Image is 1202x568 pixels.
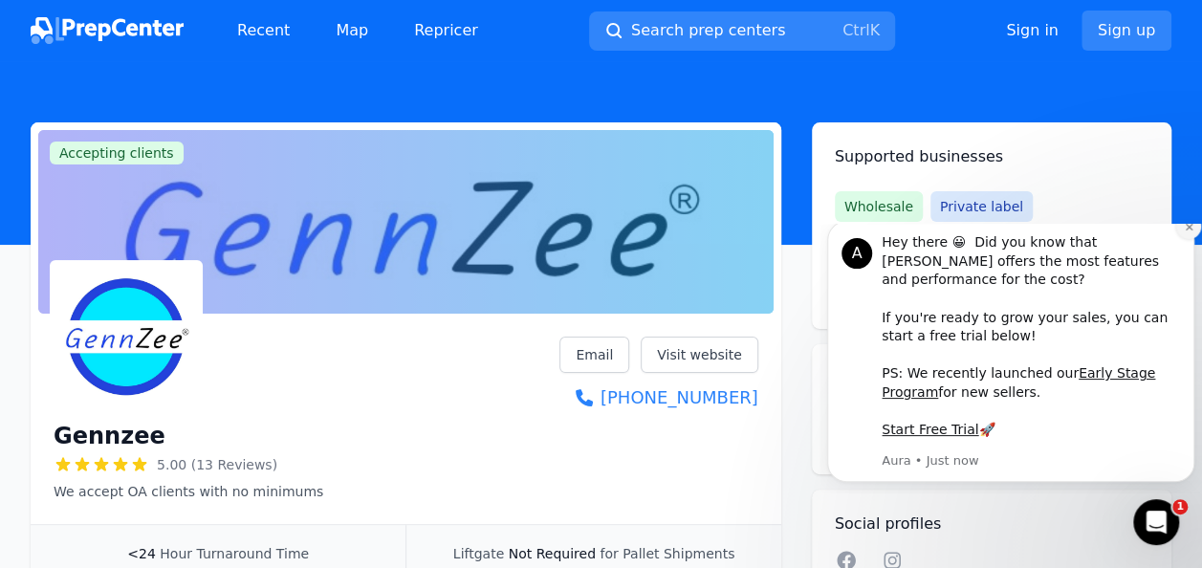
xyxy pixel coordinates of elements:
iframe: Intercom notifications message [820,224,1202,493]
a: Map [320,11,383,50]
a: Visit website [641,337,758,373]
span: 1 [1172,499,1188,514]
a: Start Free Trial [62,198,159,213]
p: Message from Aura, sent Just now [62,229,361,246]
a: Sign up [1082,11,1171,51]
div: Hey there 😀 Did you know that [PERSON_NAME] offers the most features and performance for the cost... [62,10,361,216]
div: Profile image for Aura [22,14,53,45]
img: PrepCenter [31,17,184,44]
span: Search prep centers [631,19,785,42]
button: Search prep centersCtrlK [589,11,895,51]
span: Wholesale [835,191,923,222]
img: Gennzee [54,264,199,409]
a: [PHONE_NUMBER] [559,384,757,411]
span: Private label [930,191,1033,222]
a: Repricer [399,11,493,50]
span: for Pallet Shipments [600,546,734,561]
kbd: Ctrl [842,21,869,39]
kbd: K [869,21,880,39]
span: Hour Turnaround Time [160,546,309,561]
a: Recent [222,11,305,50]
a: Early Stage Program [62,142,336,176]
span: Liftgate [453,546,504,561]
div: Message content [62,10,361,226]
span: Accepting clients [50,142,184,164]
h2: Supported businesses [835,145,1148,168]
span: <24 [127,546,156,561]
span: 5.00 (13 Reviews) [157,455,277,474]
b: 🚀 [159,198,175,213]
a: Sign in [1006,19,1059,42]
a: Email [559,337,629,373]
h1: Gennzee [54,421,165,451]
h2: Social profiles [835,513,1148,535]
p: We accept OA clients with no minimums [54,482,323,501]
span: Not Required [509,546,596,561]
iframe: Intercom live chat [1133,499,1179,545]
